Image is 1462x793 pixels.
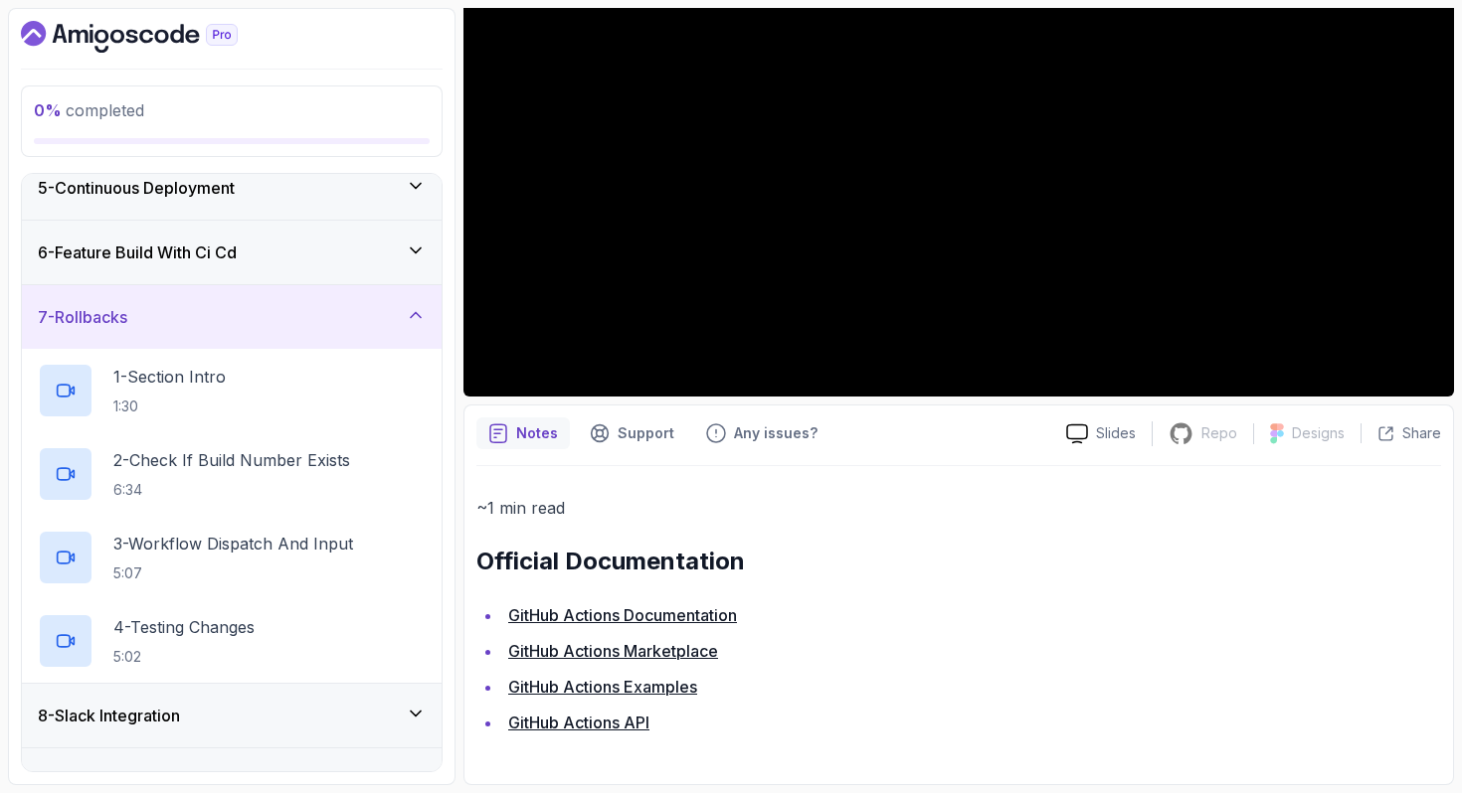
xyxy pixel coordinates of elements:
[1201,423,1237,443] p: Repo
[508,677,697,697] a: GitHub Actions Examples
[113,448,350,472] p: 2 - Check If Build Number Exists
[38,446,426,502] button: 2-Check If Build Number Exists6:34
[22,285,442,349] button: 7-Rollbacks
[113,563,353,583] p: 5:07
[508,713,649,732] a: GitHub Actions API
[22,221,442,284] button: 6-Feature Build With Ci Cd
[22,684,442,747] button: 8-Slack Integration
[476,546,1441,577] h2: Official Documentation
[113,480,350,500] p: 6:34
[38,530,426,585] button: 3-Workflow Dispatch And Input5:07
[1292,423,1345,443] p: Designs
[34,100,144,120] span: completed
[113,365,226,389] p: 1 - Section Intro
[113,647,255,667] p: 5:02
[38,704,180,727] h3: 8 - Slack Integration
[21,21,283,53] a: Dashboard
[1402,423,1441,443] p: Share
[1096,423,1136,443] p: Slides
[38,613,426,669] button: 4-Testing Changes5:02
[113,396,226,416] p: 1:30
[38,240,237,264] h3: 6 - Feature Build With Ci Cd
[1361,423,1441,443] button: Share
[113,532,353,555] p: 3 - Workflow Dispatch And Input
[38,305,127,329] h3: 7 - Rollbacks
[34,100,62,120] span: 0 %
[476,494,1441,522] p: ~1 min read
[38,176,235,200] h3: 5 - Continuous Deployment
[1050,423,1152,444] a: Slides
[38,363,426,418] button: 1-Section Intro1:30
[508,641,718,661] a: GitHub Actions Marketplace
[38,768,137,792] h3: 9 - Next Steps
[22,156,442,220] button: 5-Continuous Deployment
[113,615,255,639] p: 4 - Testing Changes
[508,605,737,625] a: GitHub Actions Documentation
